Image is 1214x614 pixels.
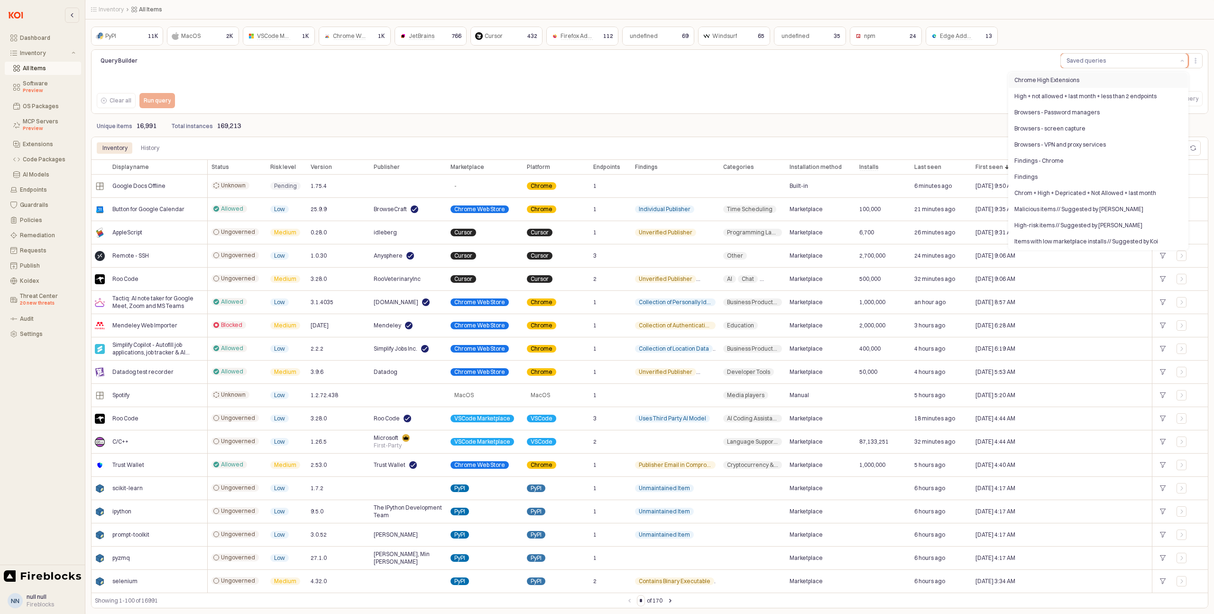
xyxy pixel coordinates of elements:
span: 3 [593,415,597,422]
span: [DATE] 9:06 AM [975,252,1015,260]
div: Select an option [1009,72,1188,250]
span: Marketplace [790,275,823,283]
span: 21 minutes ago [914,205,955,213]
span: 3.28.0 [311,415,327,422]
div: Threat Center [20,293,75,307]
span: 500,000 [859,275,881,283]
p: Clear all [110,97,131,104]
span: Roo Code [112,275,138,283]
span: 1 [593,182,597,190]
span: Ungoverned [221,437,255,445]
span: Chrome [531,345,552,353]
div: History [135,142,165,154]
div: Browsers - VPN and proxy services [1014,141,1177,149]
span: Allowed [221,205,243,213]
span: Media players [727,391,764,399]
span: Marketplace [790,461,823,469]
div: Policies [20,217,75,223]
span: Edge Add-ons [940,32,979,40]
button: Menu [1188,53,1203,68]
div: High + not allowed + last month + less than 2 endpoints [1014,93,1177,100]
span: idleberg [374,229,397,236]
span: Unverified Publisher [639,368,692,376]
p: 69 [682,32,689,40]
button: OS Packages [5,100,81,113]
span: Marketplace [790,252,823,260]
span: Cursor [531,252,549,260]
span: Chat [742,275,754,283]
span: Unknown [221,182,246,189]
span: Uses Third Party AI Model [702,275,769,283]
span: PyPI [454,484,465,492]
button: Endpoints [5,183,81,196]
span: 18 minutes ago [914,415,955,422]
div: 20 new threats [20,299,75,307]
span: Cursor [454,252,472,260]
span: Endpoints [593,163,620,171]
span: Cursor [454,275,472,283]
span: 1 [593,205,597,213]
span: Marketplace [451,163,484,171]
span: Unverified Publisher [639,229,692,236]
div: nn [11,596,19,605]
span: Datadog test recorder [112,368,174,376]
span: Risk level [270,163,296,171]
div: Findings [1014,173,1177,181]
button: Audit [5,312,81,326]
span: [DATE] 8:57 AM [975,298,1015,306]
span: VSCode [531,438,552,446]
span: Publisher Email in Compromised List [639,461,712,469]
span: 1,000,000 [859,461,885,469]
div: Settings [20,331,75,337]
div: Software [23,80,75,94]
span: 5 hours ago [914,461,945,469]
span: AI Coding Assistants [727,415,778,422]
span: Developer Tools [727,368,770,376]
span: Remote - SSH [112,252,149,260]
div: Preview [23,125,75,132]
span: [DATE] 9:06 AM [975,275,1015,283]
div: undefined [630,31,658,41]
span: Cryptocurrency & Blockchain [727,461,778,469]
span: Chrome Web Store [454,322,505,329]
span: Marketplace [790,345,823,353]
button: Software [5,77,81,98]
span: [DATE] 9:31 AM [975,229,1015,236]
p: Query Builder [101,56,223,65]
span: JetBrains [409,32,434,40]
span: Built-in [790,182,808,190]
span: Cursor [454,229,472,236]
span: 32 minutes ago [914,438,955,446]
span: Individual Publisher [639,205,690,213]
p: 65 [758,32,764,40]
button: Dashboard [5,31,81,45]
span: Medium [274,275,296,283]
button: MCP Servers [5,115,81,136]
span: MacOS [531,391,550,399]
span: Chrome Web Store [454,368,505,376]
span: 6 minutes ago [914,182,952,190]
span: Time Scheduling [727,205,773,213]
button: Settings [5,327,81,341]
nav: Breadcrumbs [91,6,836,13]
span: 1 [593,368,597,376]
span: PyPI [531,484,542,492]
span: First-Party [374,442,402,449]
span: Status [212,163,229,171]
span: Education [727,322,754,329]
span: Roo Code [374,415,400,422]
span: RooVeterinaryInc [374,275,421,283]
span: AI [727,275,732,283]
span: Microsoft [374,434,398,442]
span: AppleScript [112,229,142,236]
span: Version [311,163,332,171]
div: Inventory [20,50,70,56]
span: 1 [593,484,597,492]
span: Unknown [221,391,246,399]
span: First seen [975,163,1003,171]
span: 4 hours ago [914,345,945,353]
div: Inventory [102,142,128,154]
span: Allowed [221,298,243,306]
div: High-risk items // Suggested by [PERSON_NAME] [1014,222,1177,229]
span: Low [274,252,285,260]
